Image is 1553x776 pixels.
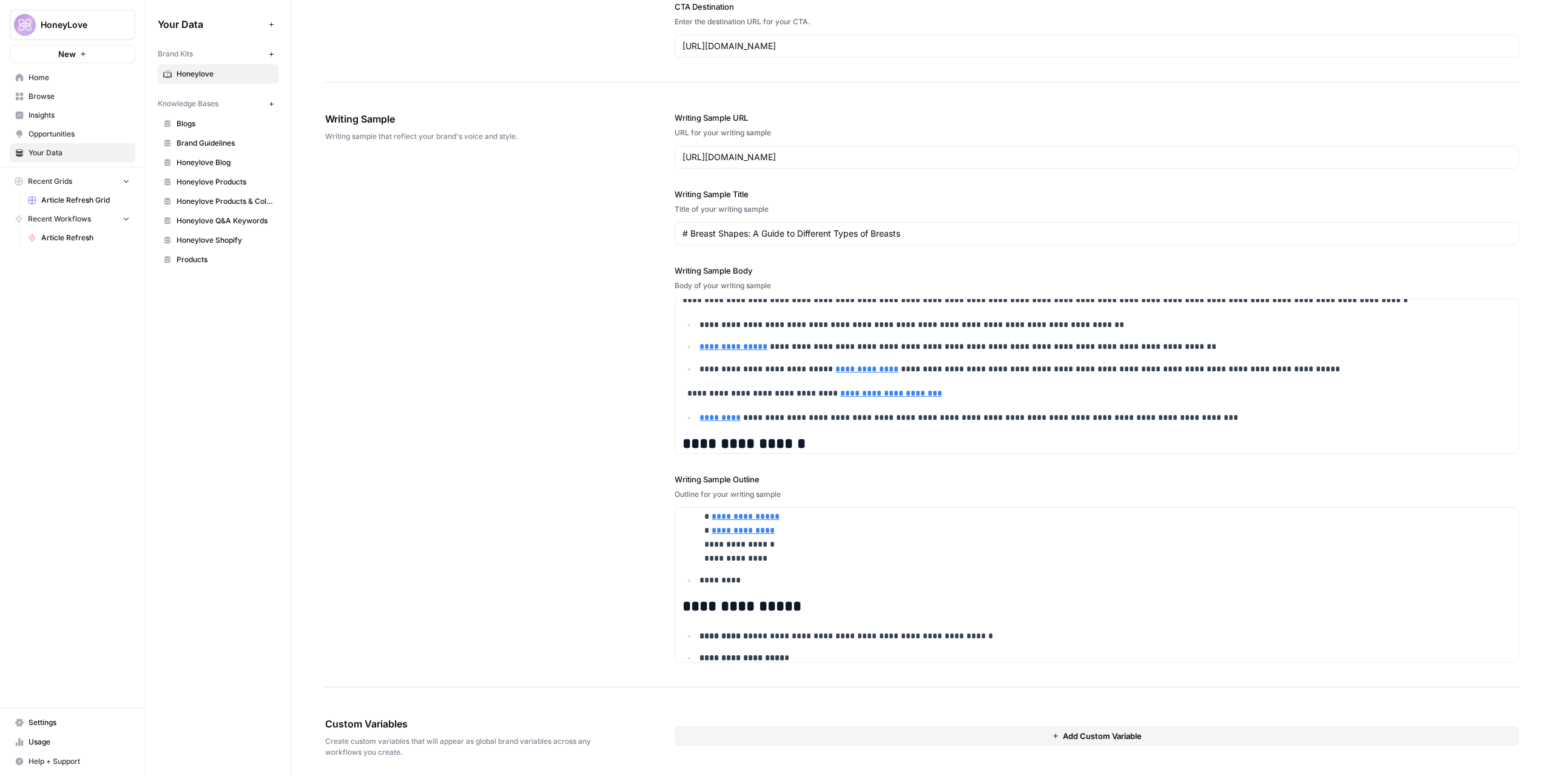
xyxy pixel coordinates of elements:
[177,254,273,265] span: Products
[158,49,193,59] span: Brand Kits
[675,280,1519,291] div: Body of your writing sample
[325,717,607,731] span: Custom Variables
[325,131,607,142] span: Writing sample that reflect your brand's voice and style.
[10,45,135,63] button: New
[158,250,278,269] a: Products
[29,110,130,121] span: Insights
[177,69,273,79] span: Honeylove
[682,228,1511,240] input: Game Day Gear Guide
[41,232,130,243] span: Article Refresh
[10,752,135,771] button: Help + Support
[682,40,1511,52] input: www.sundaysoccer.com/gearup
[177,235,273,246] span: Honeylove Shopify
[29,756,130,767] span: Help + Support
[22,191,135,210] a: Article Refresh Grid
[158,211,278,231] a: Honeylove Q&A Keywords
[158,98,218,109] span: Knowledge Bases
[10,87,135,106] a: Browse
[158,192,278,211] a: Honeylove Products & Collections
[1063,730,1142,742] span: Add Custom Variable
[177,138,273,149] span: Brand Guidelines
[10,172,135,191] button: Recent Grids
[14,14,36,36] img: HoneyLove Logo
[10,732,135,752] a: Usage
[675,204,1519,215] div: Title of your writing sample
[682,151,1511,163] input: www.sundaysoccer.com/game-day
[10,10,135,40] button: Workspace: HoneyLove
[28,176,72,187] span: Recent Grids
[325,736,607,758] span: Create custom variables that will appear as global brand variables across any workflows you create.
[675,489,1519,500] div: Outline for your writing sample
[158,17,264,32] span: Your Data
[10,106,135,125] a: Insights
[10,143,135,163] a: Your Data
[29,72,130,83] span: Home
[29,737,130,747] span: Usage
[177,177,273,187] span: Honeylove Products
[10,124,135,144] a: Opportunities
[177,196,273,207] span: Honeylove Products & Collections
[29,147,130,158] span: Your Data
[675,188,1519,200] label: Writing Sample Title
[10,713,135,732] a: Settings
[675,726,1519,746] button: Add Custom Variable
[158,172,278,192] a: Honeylove Products
[675,16,1519,27] div: Enter the destination URL for your CTA.
[675,1,1519,13] label: CTA Destination
[675,473,1519,485] label: Writing Sample Outline
[28,214,91,224] span: Recent Workflows
[158,231,278,250] a: Honeylove Shopify
[29,129,130,140] span: Opportunities
[177,118,273,129] span: Blogs
[675,265,1519,277] label: Writing Sample Body
[29,717,130,728] span: Settings
[158,133,278,153] a: Brand Guidelines
[675,112,1519,124] label: Writing Sample URL
[177,157,273,168] span: Honeylove Blog
[22,228,135,248] a: Article Refresh
[158,153,278,172] a: Honeylove Blog
[177,215,273,226] span: Honeylove Q&A Keywords
[58,48,76,60] span: New
[10,68,135,87] a: Home
[325,112,607,126] span: Writing Sample
[10,210,135,228] button: Recent Workflows
[41,19,114,31] span: HoneyLove
[675,127,1519,138] div: URL for your writing sample
[158,114,278,133] a: Blogs
[29,91,130,102] span: Browse
[41,195,130,206] span: Article Refresh Grid
[158,64,278,84] a: Honeylove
